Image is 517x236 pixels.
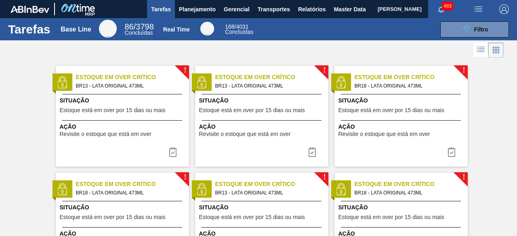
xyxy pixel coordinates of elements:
span: Situação [338,96,466,105]
span: BR18 - LATA ORIGINAL 473ML [355,188,461,197]
span: Relatórios [298,4,326,14]
img: Logout [499,4,509,14]
div: Visão em Lista [473,42,488,58]
span: Revisite o estoque que está em over [199,131,291,137]
span: Estoque em Over Crítico [76,73,189,81]
img: icon-task complete [307,147,317,157]
div: Real Time [200,22,214,36]
span: Tarefas [151,4,171,14]
span: Estoque em Over Crítico [215,180,328,188]
span: ! [184,67,186,73]
button: icon-task complete [442,144,461,160]
span: Ação [60,123,187,131]
span: Situação [338,203,466,212]
span: Filtro [474,26,488,33]
div: Base Line [61,26,91,33]
span: Situação [199,203,326,212]
span: Concluídas [125,29,153,36]
img: status [56,183,68,195]
span: Revisite o estoque que está em over [338,131,430,137]
span: Estoque está em over por 15 dias ou mais [338,214,444,220]
img: status [195,183,208,195]
span: ! [323,67,326,73]
div: Real Time [163,26,190,33]
span: 168 [225,23,234,30]
span: Master Data [334,4,366,14]
button: Notificações [428,4,454,15]
span: BR18 - LATA ORIGINAL 473ML [76,188,183,197]
div: Real Time [225,24,253,35]
button: icon-task complete [163,144,183,160]
span: BR18 - LATA ORIGINAL 473ML [355,81,461,90]
span: ! [184,174,186,180]
div: Visão em Cards [488,42,504,58]
span: Situação [60,203,187,212]
span: Transportes [258,4,290,14]
span: ! [323,174,326,180]
div: Base Line [125,23,154,36]
span: Estoque em Over Crítico [215,73,328,81]
img: status [195,76,208,88]
span: BR13 - LATA ORIGINAL 473ML [215,81,322,90]
span: Estoque está em over por 15 dias ou mais [199,107,305,113]
span: BR13 - LATA ORIGINAL 473ML [215,188,322,197]
span: BR13 - LATA ORIGINAL 473ML [76,81,183,90]
img: status [56,76,68,88]
img: icon-task complete [168,147,178,157]
img: status [335,183,347,195]
button: icon-task complete [303,144,322,160]
span: / 4031 [225,23,248,30]
img: userActions [473,4,483,14]
span: Planejamento [179,4,216,14]
span: / 3798 [125,22,154,31]
img: TNhmsLtSVTkK8tSr43FrP2fwEKptu5GPRR3wAAAABJRU5ErkJggg== [11,6,49,13]
span: Revisite o estoque que está em over [60,131,151,137]
span: Estoque está em over por 15 dias ou mais [338,107,444,113]
h1: Tarefas [8,25,50,34]
div: Completar tarefa: 30235607 [442,144,461,160]
span: Estoque está em over por 15 dias ou mais [60,214,166,220]
span: 483 [442,2,453,10]
span: ! [462,174,465,180]
div: Completar tarefa: 30235216 [303,144,322,160]
span: ! [462,67,465,73]
span: Estoque em Over Crítico [76,180,189,188]
span: Ação [338,123,466,131]
img: icon-task complete [447,147,456,157]
span: Estoque está em over por 15 dias ou mais [60,107,166,113]
span: Concluídas [225,29,253,35]
img: status [335,76,347,88]
button: Filtro [440,21,509,38]
span: Ação [199,123,326,131]
span: Gerencial [224,4,250,14]
span: Estoque em Over Crítico [355,180,468,188]
span: Situação [199,96,326,105]
span: Estoque em Over Crítico [355,73,468,81]
span: Situação [60,96,187,105]
span: Estoque está em over por 15 dias ou mais [199,214,305,220]
div: Completar tarefa: 30235216 [163,144,183,160]
div: Base Line [99,20,117,38]
span: 86 [125,22,134,31]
